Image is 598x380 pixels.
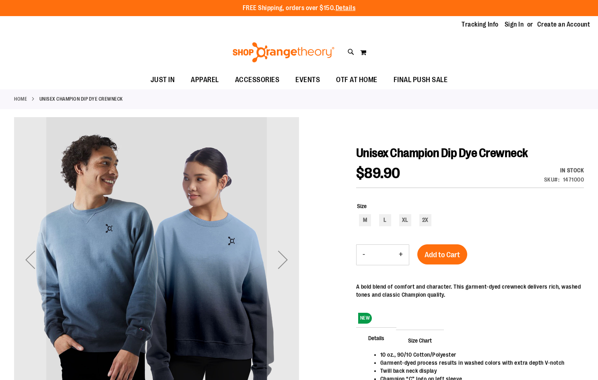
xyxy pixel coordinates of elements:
span: ACCESSORIES [235,71,280,89]
div: M [359,214,371,226]
a: OTF AT HOME [328,71,386,89]
span: FINAL PUSH SALE [394,71,448,89]
img: Shop Orangetheory [231,42,336,62]
button: Increase product quantity [393,245,409,265]
a: JUST IN [142,71,183,89]
button: Add to Cart [417,244,467,264]
strong: Unisex Champion Dip Dye Crewneck [39,95,123,103]
input: Product quantity [371,245,393,264]
a: FINAL PUSH SALE [386,71,456,89]
a: EVENTS [287,71,328,89]
span: JUST IN [151,71,175,89]
span: $89.90 [356,165,400,182]
li: Garment-dyed process results in washed colors with extra depth V-notch [380,359,576,367]
span: EVENTS [295,71,320,89]
p: FREE Shipping, orders over $150. [243,4,356,13]
div: A bold blend of comfort and character. This garment-dyed crewneck delivers rich, washed tones and... [356,283,584,299]
a: Sign In [505,20,524,29]
span: Size Chart [396,330,444,351]
div: Availability [544,166,584,174]
span: Size [357,203,367,209]
a: Details [336,4,356,12]
a: APPAREL [183,71,227,89]
span: OTF AT HOME [336,71,377,89]
a: Create an Account [537,20,590,29]
li: Twill back neck display [380,367,576,375]
button: Decrease product quantity [357,245,371,265]
div: 1471000 [563,176,584,184]
span: APPAREL [191,71,219,89]
a: ACCESSORIES [227,71,288,89]
a: Tracking Info [462,20,499,29]
div: 2X [419,214,431,226]
a: Home [14,95,27,103]
span: Unisex Champion Dip Dye Crewneck [356,146,528,160]
span: Details [356,327,396,348]
span: Add to Cart [425,250,460,259]
div: XL [399,214,411,226]
div: In stock [544,166,584,174]
div: L [379,214,391,226]
strong: SKU [544,176,560,183]
li: 10 oz., 90/10 Cotton/Polyester [380,351,576,359]
span: NEW [358,313,372,324]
